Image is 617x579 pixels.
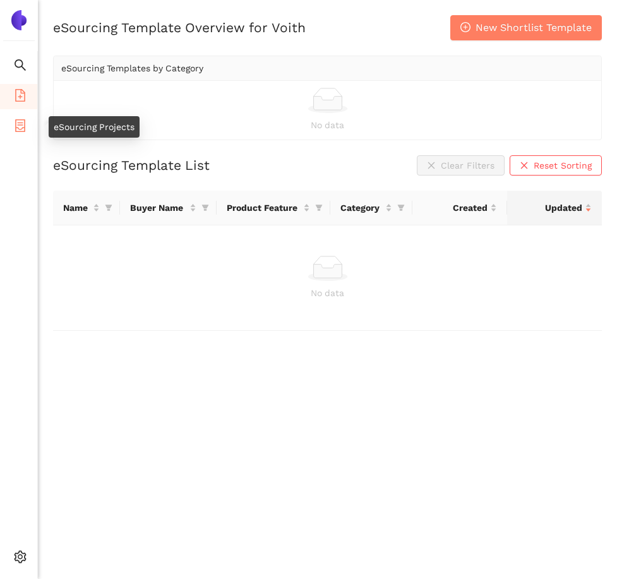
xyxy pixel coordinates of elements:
span: setting [14,546,27,571]
div: eSourcing Projects [49,116,140,138]
span: filter [201,204,209,212]
span: filter [397,204,405,212]
button: closeReset Sorting [510,155,602,176]
span: filter [105,204,112,212]
th: this column's title is Category,this column is sortable [330,191,412,225]
span: plus-circle [460,22,470,34]
span: filter [315,204,323,212]
button: plus-circleNew Shortlist Template [450,15,602,40]
span: Created [422,201,488,215]
th: this column's title is Name,this column is sortable [53,191,120,225]
span: Name [63,201,90,215]
span: Buyer Name [130,201,187,215]
h2: eSourcing Template List [53,156,210,174]
span: Product Feature [227,201,301,215]
span: filter [395,198,407,217]
div: No data [61,118,594,132]
span: Category [340,201,383,215]
span: search [14,54,27,80]
span: filter [199,198,212,217]
span: filter [102,198,115,217]
button: closeClear Filters [417,155,505,176]
th: this column's title is Product Feature,this column is sortable [217,191,330,225]
img: Logo [9,10,29,30]
div: No data [63,286,592,300]
span: container [14,115,27,140]
span: file-add [14,85,27,110]
span: New Shortlist Template [476,20,592,35]
th: this column's title is Buyer Name,this column is sortable [120,191,217,225]
span: filter [313,198,325,217]
span: Updated [517,201,582,215]
th: this column's title is Created,this column is sortable [412,191,507,225]
h2: eSourcing Template Overview for Voith [53,18,306,37]
span: eSourcing Templates by Category [61,63,203,73]
span: Reset Sorting [534,158,592,172]
span: close [520,161,529,171]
